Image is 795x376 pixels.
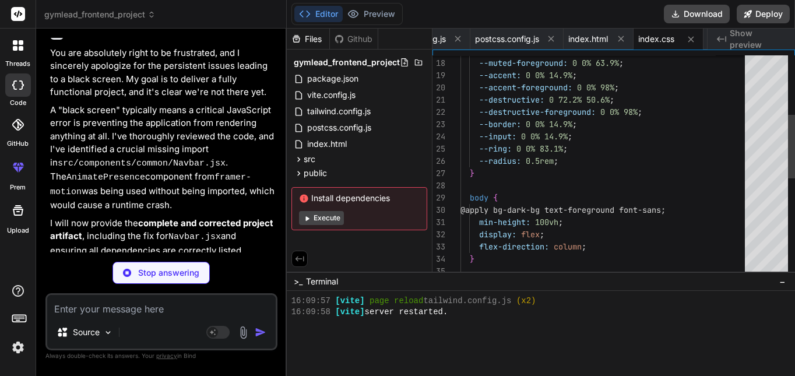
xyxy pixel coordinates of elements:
span: 0 [600,107,605,117]
span: [vite] [335,307,364,318]
div: 28 [432,180,445,192]
span: ; [572,70,577,80]
span: index.html [306,137,348,151]
span: 0% [610,107,619,117]
span: ; [540,229,544,240]
img: settings [8,338,28,357]
span: 0 [526,70,530,80]
span: index.css [638,33,674,45]
span: page reload [370,296,423,307]
div: Github [330,33,378,45]
div: 21 [432,94,445,106]
span: @apply bg-dark-bg text-foreground font-sans; [460,205,666,215]
span: 0.5rem [526,156,554,166]
button: Download [664,5,730,23]
span: 16:09:57 [291,296,330,307]
label: code [10,98,26,108]
span: --ring: [479,143,512,154]
span: 0 [526,119,530,129]
div: 32 [432,229,445,241]
span: gymlead_frontend_project [44,9,156,20]
span: 14.9% [544,131,568,142]
div: 35 [432,265,445,277]
p: Source [73,326,100,338]
span: min-height: [479,217,530,227]
span: 0 [549,94,554,105]
span: --radius: [479,156,521,166]
span: 0 [521,131,526,142]
span: Install dependencies [299,192,420,204]
span: 0 [572,58,577,68]
span: Terminal [306,276,338,287]
span: ; [582,241,586,252]
span: ; [572,119,577,129]
span: ; [619,58,624,68]
code: framer-motion [50,173,251,197]
span: 98% [600,82,614,93]
span: 14.9% [549,70,572,80]
code: AnimatePresence [66,173,145,182]
span: 63.9% [596,58,619,68]
img: attachment [237,326,250,339]
span: ; [558,217,563,227]
span: privacy [156,352,177,359]
span: 83.1% [540,143,563,154]
span: ; [638,107,642,117]
span: ; [563,143,568,154]
span: >_ [294,276,302,287]
p: Stop answering [138,267,199,279]
span: flex-direction: [479,241,549,252]
span: --border: [479,119,521,129]
span: body [470,192,488,203]
div: 23 [432,118,445,131]
span: tailwind.config.js [306,104,372,118]
button: Preview [343,6,400,22]
div: 31 [432,216,445,229]
code: Navbar.jsx [168,232,221,242]
div: 34 [432,253,445,265]
div: 26 [432,155,445,167]
p: Always double-check its answers. Your in Bind [45,350,277,361]
div: 30 [432,204,445,216]
div: 24 [432,131,445,143]
div: 19 [432,69,445,82]
span: 0% [582,58,591,68]
span: display: [479,229,516,240]
div: 33 [432,241,445,253]
span: [vite] [335,296,364,307]
span: } [470,254,474,264]
div: 22 [432,106,445,118]
span: tailwind.config.js [423,296,511,307]
span: --accent: [479,70,521,80]
span: server restarted. [365,307,448,318]
label: GitHub [7,139,29,149]
label: threads [5,59,30,69]
span: (x2) [516,296,536,307]
img: icon [255,326,266,338]
span: postcss.config.js [475,33,539,45]
span: column [554,241,582,252]
span: index.html [568,33,608,45]
span: } [470,168,474,178]
span: gymlead_frontend_project [294,57,400,68]
div: Files [287,33,329,45]
button: Deploy [737,5,790,23]
span: --input: [479,131,516,142]
span: 0% [530,131,540,142]
span: public [304,167,327,179]
span: { [493,192,498,203]
span: ; [554,156,558,166]
span: 16:09:58 [291,307,330,318]
p: I will now provide the , including the fix for and ensuring all dependencies are correctly listed... [50,217,275,285]
span: 98% [624,107,638,117]
button: − [777,272,788,291]
span: postcss.config.js [306,121,372,135]
button: Execute [299,211,344,225]
span: 100vh [535,217,558,227]
span: 0% [535,119,544,129]
span: --destructive-foreground: [479,107,596,117]
span: − [779,276,786,287]
div: 27 [432,167,445,180]
span: vite.config.js [306,88,357,102]
span: ; [610,94,614,105]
